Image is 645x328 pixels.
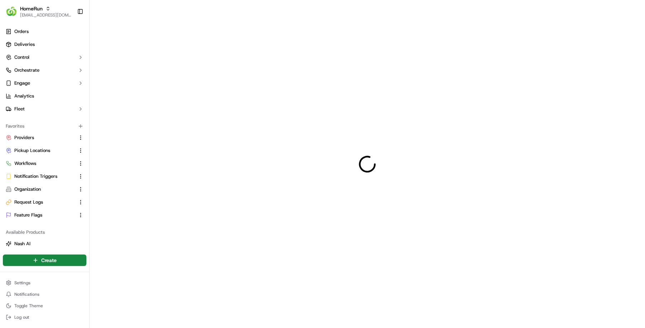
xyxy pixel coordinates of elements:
button: Log out [3,312,86,322]
a: Request Logs [6,199,75,205]
div: Favorites [3,120,86,132]
button: Settings [3,278,86,288]
span: Organization [14,186,41,192]
span: Notifications [14,291,39,297]
button: Create [3,255,86,266]
span: Nash AI [14,241,30,247]
span: Notification Triggers [14,173,57,180]
a: Notification Triggers [6,173,75,180]
button: Control [3,52,86,63]
span: Toggle Theme [14,303,43,309]
button: Request Logs [3,196,86,208]
a: Organization [6,186,75,192]
button: HomeRunHomeRun[EMAIL_ADDRESS][DOMAIN_NAME] [3,3,74,20]
img: HomeRun [6,6,17,17]
a: Feature Flags [6,212,75,218]
button: Pickup Locations [3,145,86,156]
button: Feature Flags [3,209,86,221]
span: Pickup Locations [14,147,50,154]
span: Orchestrate [14,67,39,73]
div: Available Products [3,227,86,238]
a: Providers [6,134,75,141]
button: Toggle Theme [3,301,86,311]
a: Workflows [6,160,75,167]
button: Orchestrate [3,65,86,76]
button: HomeRun [20,5,43,12]
span: Create [41,257,57,264]
span: Log out [14,314,29,320]
button: Workflows [3,158,86,169]
span: Control [14,54,29,61]
span: Providers [14,134,34,141]
a: Deliveries [3,39,86,50]
span: Feature Flags [14,212,42,218]
button: [EMAIL_ADDRESS][DOMAIN_NAME] [20,12,71,18]
span: Deliveries [14,41,35,48]
a: Nash AI [6,241,83,247]
button: Engage [3,77,86,89]
span: Settings [14,280,30,286]
a: Orders [3,26,86,37]
button: Notifications [3,289,86,299]
span: Analytics [14,93,34,99]
button: Organization [3,184,86,195]
button: Fleet [3,103,86,115]
span: Fleet [14,106,25,112]
button: Providers [3,132,86,143]
button: Notification Triggers [3,171,86,182]
a: Pickup Locations [6,147,75,154]
span: Workflows [14,160,36,167]
span: Request Logs [14,199,43,205]
span: Orders [14,28,29,35]
button: Nash AI [3,238,86,249]
a: Analytics [3,90,86,102]
span: Engage [14,80,30,86]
